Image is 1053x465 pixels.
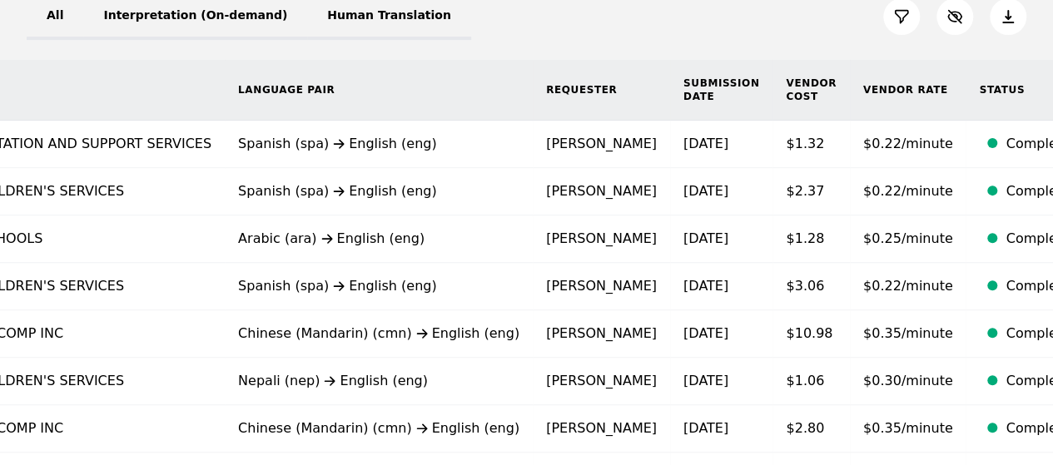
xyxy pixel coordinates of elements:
time: [DATE] [683,136,728,151]
span: $0.35/minute [863,420,953,436]
td: [PERSON_NAME] [533,310,670,358]
td: $2.80 [772,405,850,453]
td: [PERSON_NAME] [533,358,670,405]
td: [PERSON_NAME] [533,263,670,310]
div: Spanish (spa) English (eng) [238,276,519,296]
div: Arabic (ara) English (eng) [238,229,519,249]
time: [DATE] [683,373,728,388]
span: $0.22/minute [863,278,953,294]
time: [DATE] [683,325,728,341]
span: $0.22/minute [863,183,953,199]
span: $0.30/minute [863,373,953,388]
div: Chinese (Mandarin) (cmn) English (eng) [238,418,519,438]
div: Nepali (nep) English (eng) [238,371,519,391]
th: Vendor Cost [772,60,850,121]
td: [PERSON_NAME] [533,215,670,263]
td: [PERSON_NAME] [533,405,670,453]
div: Spanish (spa) English (eng) [238,181,519,201]
div: Chinese (Mandarin) (cmn) English (eng) [238,324,519,344]
time: [DATE] [683,183,728,199]
th: Requester [533,60,670,121]
th: Submission Date [670,60,772,121]
td: $10.98 [772,310,850,358]
span: $0.25/minute [863,230,953,246]
td: $3.06 [772,263,850,310]
div: Spanish (spa) English (eng) [238,134,519,154]
time: [DATE] [683,420,728,436]
td: $1.32 [772,121,850,168]
span: $0.22/minute [863,136,953,151]
td: $1.28 [772,215,850,263]
th: Vendor Rate [850,60,966,121]
td: $1.06 [772,358,850,405]
td: [PERSON_NAME] [533,168,670,215]
time: [DATE] [683,230,728,246]
th: Language Pair [225,60,533,121]
td: $2.37 [772,168,850,215]
span: $0.35/minute [863,325,953,341]
td: [PERSON_NAME] [533,121,670,168]
time: [DATE] [683,278,728,294]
